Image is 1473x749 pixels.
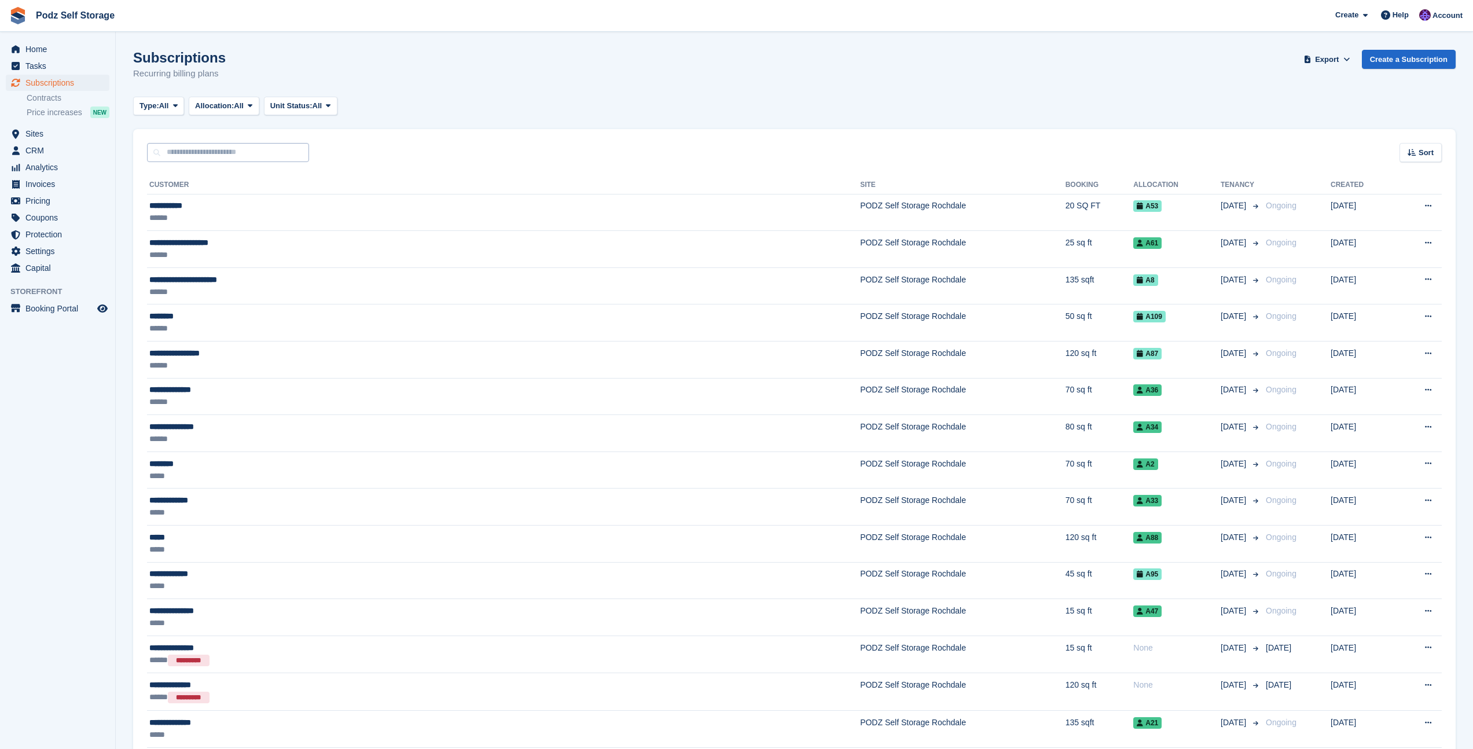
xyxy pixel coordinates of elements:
td: [DATE] [1331,489,1395,526]
span: Type: [139,100,159,112]
td: [DATE] [1331,267,1395,304]
td: PODZ Self Storage Rochdale [860,489,1066,526]
a: Preview store [95,302,109,315]
span: Ongoing [1266,201,1296,210]
td: 25 sq ft [1066,231,1134,268]
span: All [234,100,244,112]
td: PODZ Self Storage Rochdale [860,711,1066,748]
h1: Subscriptions [133,50,226,65]
span: [DATE] [1221,605,1248,617]
th: Tenancy [1221,176,1261,194]
span: Ongoing [1266,311,1296,321]
span: [DATE] [1221,531,1248,544]
span: Coupons [25,210,95,226]
span: Ongoing [1266,569,1296,578]
span: Ongoing [1266,422,1296,431]
td: 135 sqft [1066,711,1134,748]
td: 120 sq ft [1066,526,1134,563]
span: [DATE] [1221,679,1248,691]
a: menu [6,300,109,317]
span: Price increases [27,107,82,118]
button: Export [1302,50,1353,69]
td: [DATE] [1331,526,1395,563]
td: [DATE] [1331,711,1395,748]
span: Ongoing [1266,495,1296,505]
button: Allocation: All [189,97,259,116]
span: Unit Status: [270,100,313,112]
a: menu [6,226,109,243]
a: menu [6,126,109,142]
span: Allocation: [195,100,234,112]
span: Subscriptions [25,75,95,91]
span: A2 [1133,458,1158,470]
a: menu [6,142,109,159]
td: 80 sq ft [1066,415,1134,452]
td: 50 sq ft [1066,304,1134,342]
span: A109 [1133,311,1166,322]
span: Ongoing [1266,348,1296,358]
span: Analytics [25,159,95,175]
td: PODZ Self Storage Rochdale [860,304,1066,342]
span: A95 [1133,568,1162,580]
td: 70 sq ft [1066,451,1134,489]
div: None [1133,679,1221,691]
td: PODZ Self Storage Rochdale [860,673,1066,711]
span: Ongoing [1266,606,1296,615]
span: Protection [25,226,95,243]
th: Booking [1066,176,1134,194]
span: All [159,100,169,112]
span: Help [1393,9,1409,21]
td: [DATE] [1331,378,1395,415]
button: Type: All [133,97,184,116]
a: Create a Subscription [1362,50,1456,69]
span: [DATE] [1266,643,1291,652]
td: PODZ Self Storage Rochdale [860,378,1066,415]
td: PODZ Self Storage Rochdale [860,194,1066,231]
td: 70 sq ft [1066,489,1134,526]
span: Tasks [25,58,95,74]
span: A34 [1133,421,1162,433]
span: [DATE] [1221,421,1248,433]
td: [DATE] [1331,194,1395,231]
span: A8 [1133,274,1158,286]
th: Customer [147,176,860,194]
button: Unit Status: All [264,97,337,116]
a: Podz Self Storage [31,6,119,25]
span: Ongoing [1266,275,1296,284]
td: 135 sqft [1066,267,1134,304]
span: A36 [1133,384,1162,396]
span: Storefront [10,286,115,298]
td: 70 sq ft [1066,378,1134,415]
span: [DATE] [1266,680,1291,689]
td: [DATE] [1331,636,1395,673]
span: [DATE] [1221,717,1248,729]
span: Capital [25,260,95,276]
a: menu [6,260,109,276]
span: [DATE] [1221,347,1248,359]
td: 120 sq ft [1066,673,1134,711]
span: Ongoing [1266,459,1296,468]
span: Settings [25,243,95,259]
span: [DATE] [1221,642,1248,654]
td: PODZ Self Storage Rochdale [860,451,1066,489]
span: All [313,100,322,112]
img: Jawed Chowdhary [1419,9,1431,21]
th: Site [860,176,1066,194]
span: A61 [1133,237,1162,249]
span: CRM [25,142,95,159]
span: Sort [1419,147,1434,159]
td: PODZ Self Storage Rochdale [860,636,1066,673]
span: [DATE] [1221,274,1248,286]
a: Contracts [27,93,109,104]
td: [DATE] [1331,342,1395,379]
a: menu [6,210,109,226]
span: Ongoing [1266,533,1296,542]
span: Invoices [25,176,95,192]
p: Recurring billing plans [133,67,226,80]
span: [DATE] [1221,494,1248,506]
a: menu [6,41,109,57]
td: [DATE] [1331,304,1395,342]
td: 20 SQ FT [1066,194,1134,231]
a: menu [6,176,109,192]
span: [DATE] [1221,237,1248,249]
